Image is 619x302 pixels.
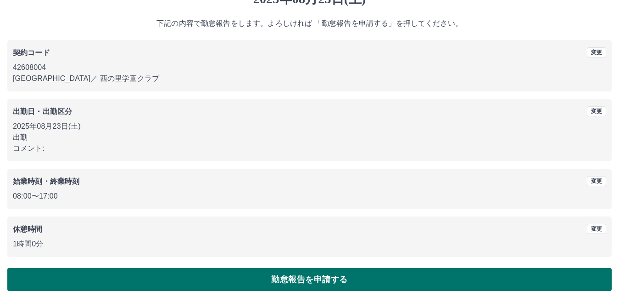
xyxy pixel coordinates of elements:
b: 休憩時間 [13,225,43,233]
p: 2025年08月23日(土) [13,121,606,132]
p: 下記の内容で勤怠報告をします。よろしければ 「勤怠報告を申請する」を押してください。 [7,18,612,29]
b: 始業時刻・終業時刻 [13,177,79,185]
b: 契約コード [13,49,50,57]
p: 1時間0分 [13,239,606,250]
button: 変更 [587,224,606,234]
button: 変更 [587,176,606,186]
b: 出勤日・出勤区分 [13,108,72,115]
p: [GEOGRAPHIC_DATA] ／ 西の里学童クラブ [13,73,606,84]
p: 08:00 〜 17:00 [13,191,606,202]
button: 変更 [587,47,606,57]
p: 42608004 [13,62,606,73]
button: 変更 [587,106,606,116]
p: 出勤 [13,132,606,143]
p: コメント: [13,143,606,154]
button: 勤怠報告を申請する [7,268,612,291]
